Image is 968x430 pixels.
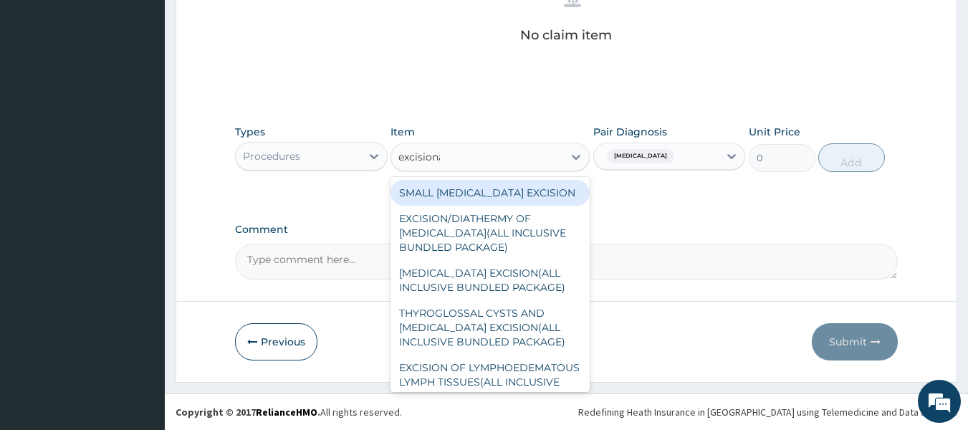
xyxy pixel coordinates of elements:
[749,125,800,139] label: Unit Price
[390,180,590,206] div: SMALL [MEDICAL_DATA] EXCISION
[607,149,674,163] span: [MEDICAL_DATA]
[165,393,968,430] footer: All rights reserved.
[593,125,667,139] label: Pair Diagnosis
[256,406,317,419] a: RelianceHMO
[390,300,590,355] div: THYROGLOSSAL CYSTS AND [MEDICAL_DATA] EXCISION(ALL INCLUSIVE BUNDLED PACKAGE)
[235,126,265,138] label: Types
[83,125,198,270] span: We're online!
[390,125,415,139] label: Item
[27,72,58,107] img: d_794563401_company_1708531726252_794563401
[390,355,590,409] div: EXCISION OF LYMPHOEDEMATOUS LYMPH TISSUES(ALL INCLUSIVE BUNDLED PACKAGE)
[235,323,317,360] button: Previous
[390,260,590,300] div: [MEDICAL_DATA] EXCISION(ALL INCLUSIVE BUNDLED PACKAGE)
[812,323,898,360] button: Submit
[390,206,590,260] div: EXCISION/DIATHERMY OF [MEDICAL_DATA](ALL INCLUSIVE BUNDLED PACKAGE)
[176,406,320,419] strong: Copyright © 2017 .
[578,405,957,419] div: Redefining Heath Insurance in [GEOGRAPHIC_DATA] using Telemedicine and Data Science!
[7,282,273,332] textarea: Type your message and hit 'Enter'
[520,28,612,42] p: No claim item
[243,149,300,163] div: Procedures
[235,224,898,236] label: Comment
[235,7,269,42] div: Minimize live chat window
[75,80,241,99] div: Chat with us now
[818,143,885,172] button: Add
